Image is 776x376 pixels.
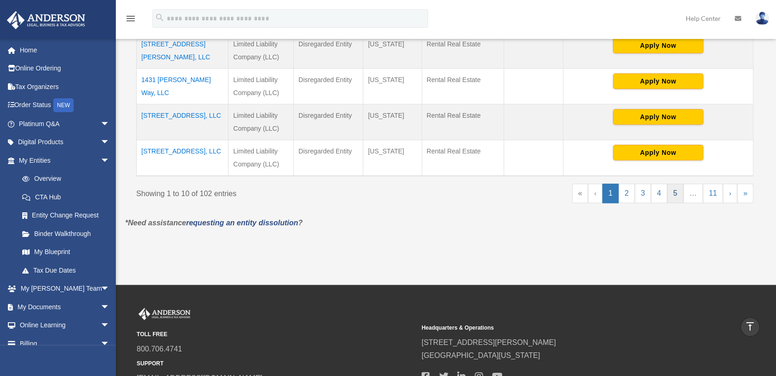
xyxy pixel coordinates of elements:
button: Apply Now [613,38,703,53]
td: Limited Liability Company (LLC) [228,140,294,176]
td: [US_STATE] [363,140,422,176]
td: [STREET_ADDRESS], LLC [137,104,228,140]
a: Online Ordering [6,59,124,78]
span: arrow_drop_down [101,133,119,152]
a: 4 [651,184,667,203]
span: arrow_drop_down [101,334,119,353]
a: 5 [667,184,683,203]
i: menu [125,13,136,24]
em: *Need assistance ? [125,219,303,227]
span: arrow_drop_down [101,151,119,170]
a: My [PERSON_NAME] Teamarrow_drop_down [6,280,124,298]
td: Limited Liability Company (LLC) [228,69,294,104]
a: [STREET_ADDRESS][PERSON_NAME] [422,338,556,346]
img: Anderson Advisors Platinum Portal [4,11,88,29]
td: Rental Real Estate [422,104,504,140]
a: First [572,184,588,203]
td: 1431 [PERSON_NAME] Way, LLC [137,69,228,104]
a: menu [125,16,136,24]
div: NEW [53,98,74,112]
td: [STREET_ADDRESS][PERSON_NAME], LLC [137,33,228,69]
span: arrow_drop_down [101,316,119,335]
a: Previous [588,184,602,203]
td: Disregarded Entity [294,104,363,140]
a: 2 [618,184,635,203]
a: My Blueprint [13,243,119,261]
div: Showing 1 to 10 of 102 entries [136,184,438,200]
td: [STREET_ADDRESS], LLC [137,140,228,176]
a: vertical_align_top [740,317,760,337]
a: Billingarrow_drop_down [6,334,124,353]
a: CTA Hub [13,188,119,206]
a: Overview [13,170,114,188]
a: Digital Productsarrow_drop_down [6,133,124,152]
td: [US_STATE] [363,69,422,104]
a: 1 [602,184,618,203]
a: Order StatusNEW [6,96,124,115]
a: Tax Due Dates [13,261,119,280]
a: Binder Walkthrough [13,224,119,243]
span: arrow_drop_down [101,280,119,299]
td: Limited Liability Company (LLC) [228,33,294,69]
span: arrow_drop_down [101,115,119,134]
a: Entity Change Request [13,206,119,225]
td: [US_STATE] [363,33,422,69]
td: Disregarded Entity [294,33,363,69]
td: Disregarded Entity [294,69,363,104]
td: Rental Real Estate [422,140,504,176]
small: TOLL FREE [137,330,415,339]
a: Tax Organizers [6,77,124,96]
a: Home [6,41,124,59]
a: My Documentsarrow_drop_down [6,298,124,316]
a: My Entitiesarrow_drop_down [6,151,119,170]
span: arrow_drop_down [101,298,119,317]
td: Rental Real Estate [422,33,504,69]
td: Disregarded Entity [294,140,363,176]
a: … [683,184,703,203]
img: Anderson Advisors Platinum Portal [137,308,192,320]
button: Apply Now [613,145,703,160]
a: 3 [635,184,651,203]
a: Platinum Q&Aarrow_drop_down [6,115,124,133]
a: Next [723,184,737,203]
small: SUPPORT [137,359,415,369]
a: 11 [703,184,723,203]
button: Apply Now [613,73,703,89]
td: Rental Real Estate [422,69,504,104]
a: 800.706.4741 [137,345,182,353]
td: Limited Liability Company (LLC) [228,104,294,140]
td: [US_STATE] [363,104,422,140]
small: Headquarters & Operations [422,323,700,333]
i: search [155,13,165,23]
button: Apply Now [613,109,703,125]
img: User Pic [755,12,769,25]
a: [GEOGRAPHIC_DATA][US_STATE] [422,351,540,359]
a: requesting an entity dissolution [186,219,298,227]
a: Last [737,184,753,203]
a: Online Learningarrow_drop_down [6,316,124,335]
i: vertical_align_top [744,321,756,332]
